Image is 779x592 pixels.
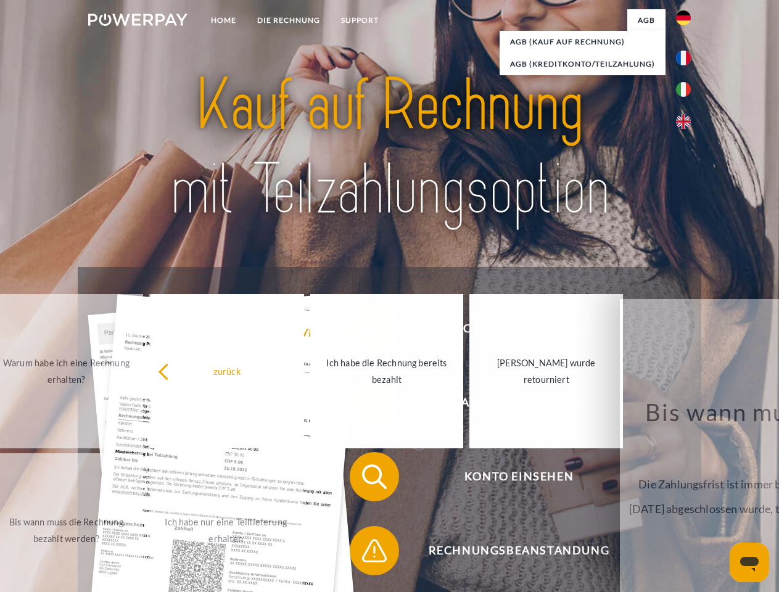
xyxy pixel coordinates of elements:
[500,31,666,53] a: AGB (Kauf auf Rechnung)
[318,355,456,388] div: Ich habe die Rechnung bereits bezahlt
[331,9,389,31] a: SUPPORT
[200,9,247,31] a: Home
[676,82,691,97] img: it
[118,59,661,236] img: title-powerpay_de.svg
[350,452,670,501] button: Konto einsehen
[158,363,297,379] div: zurück
[676,10,691,25] img: de
[676,114,691,129] img: en
[368,452,670,501] span: Konto einsehen
[359,535,390,566] img: qb_warning.svg
[500,53,666,75] a: AGB (Kreditkonto/Teilzahlung)
[368,526,670,575] span: Rechnungsbeanstandung
[359,461,390,492] img: qb_search.svg
[477,355,616,388] div: [PERSON_NAME] wurde retourniert
[676,51,691,65] img: fr
[157,514,295,547] div: Ich habe nur eine Teillieferung erhalten
[627,9,666,31] a: agb
[88,14,188,26] img: logo-powerpay-white.svg
[730,543,769,582] iframe: Schaltfläche zum Öffnen des Messaging-Fensters
[350,526,670,575] button: Rechnungsbeanstandung
[247,9,331,31] a: DIE RECHNUNG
